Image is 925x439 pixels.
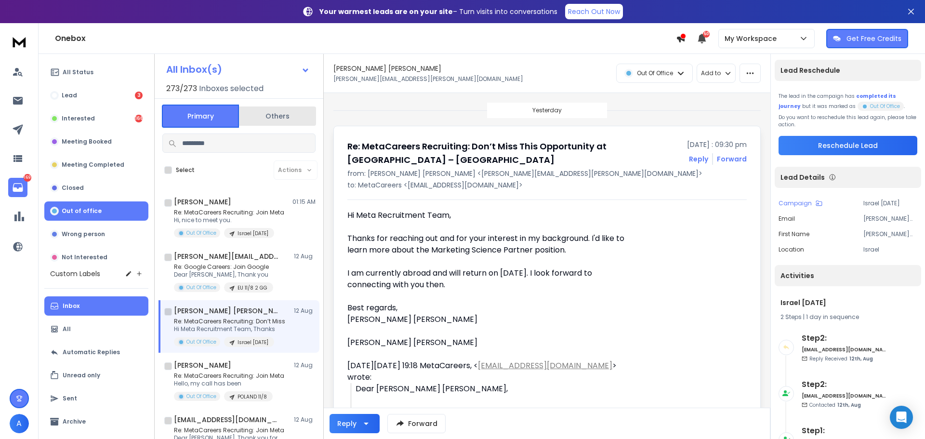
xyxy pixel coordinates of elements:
div: The lead in the campaign has but it was marked as . [779,93,917,110]
p: Out Of Office [186,338,216,346]
p: Dear [PERSON_NAME], Thank you [174,271,273,279]
p: Re: MetaCareers Recruiting: Join Meta [174,209,284,216]
button: Out of office [44,201,148,221]
button: Closed [44,178,148,198]
button: Get Free Credits [826,29,908,48]
p: All Status [63,68,93,76]
h1: [PERSON_NAME][EMAIL_ADDRESS][PERSON_NAME][DOMAIN_NAME] [174,252,280,261]
p: Automatic Replies [63,348,120,356]
p: 01:15 AM [292,198,316,206]
span: 2 Steps [780,313,802,321]
p: Re: MetaCareers Recruiting: Don’t Miss [174,318,285,325]
p: Out Of Office [186,393,216,400]
button: Campaign [779,200,822,207]
button: Primary [162,105,239,128]
button: Inbox [44,296,148,316]
p: Closed [62,184,84,192]
div: 3 [135,92,143,99]
label: Select [176,166,195,174]
p: Campaign [779,200,812,207]
h1: [PERSON_NAME] [174,197,231,207]
p: POLAND 11/8 [238,393,267,400]
button: Unread only [44,366,148,385]
p: 12 Aug [294,416,316,424]
div: Activities [775,265,921,286]
h6: [EMAIL_ADDRESS][DOMAIN_NAME] [802,392,886,399]
button: Reply [330,414,380,433]
h1: Onebox [55,33,676,44]
button: Meeting Completed [44,155,148,174]
div: Open Intercom Messenger [890,406,913,429]
p: Re: MetaCareers Recruiting: Join Meta [174,426,284,434]
h1: Re: MetaCareers Recruiting: Don’t Miss This Opportunity at [GEOGRAPHIC_DATA] – [GEOGRAPHIC_DATA] [347,140,681,167]
p: [PERSON_NAME][EMAIL_ADDRESS][PERSON_NAME][DOMAIN_NAME] [863,215,917,223]
p: All [63,325,71,333]
h1: Israel [DATE] [780,298,915,307]
p: Hi, nice to meet you. [174,216,284,224]
h3: Inboxes selected [199,83,264,94]
h1: [EMAIL_ADDRESS][DOMAIN_NAME] [174,415,280,425]
p: 169 [24,174,31,182]
h1: [PERSON_NAME] [174,360,231,370]
a: [EMAIL_ADDRESS][DOMAIN_NAME] [478,360,612,371]
p: Not Interested [62,253,107,261]
p: Email [779,215,795,223]
button: A [10,414,29,433]
button: Meeting Booked [44,132,148,151]
button: Not Interested [44,248,148,267]
button: Reply [689,154,708,164]
p: 12 Aug [294,307,316,315]
p: Archive [63,418,86,426]
p: Yesterday [532,106,562,114]
h1: [PERSON_NAME] [PERSON_NAME] [333,64,441,73]
p: Meeting Booked [62,138,112,146]
p: Re: Google Careers: Join Google [174,263,273,271]
span: 12th, Aug [837,401,861,409]
div: Forward [717,154,747,164]
p: EU 11/8 2 GG [238,284,267,292]
p: Israel [DATE] [238,230,268,237]
span: 12th, Aug [849,355,873,362]
p: Re: MetaCareers Recruiting: Join Meta [174,372,284,380]
h3: Custom Labels [50,269,100,279]
a: 169 [8,178,27,197]
p: from: [PERSON_NAME] [PERSON_NAME] <[PERSON_NAME][EMAIL_ADDRESS][PERSON_NAME][DOMAIN_NAME]> [347,169,747,178]
a: Reach Out Now [565,4,623,19]
p: Reply Received [809,355,873,362]
p: Out Of Office [186,229,216,237]
button: Reschedule Lead [779,136,917,155]
button: Automatic Replies [44,343,148,362]
p: Add to [701,69,721,77]
p: location [779,246,804,253]
div: [PERSON_NAME] [PERSON_NAME] [347,337,629,348]
button: Forward [387,414,446,433]
button: Lead3 [44,86,148,105]
p: Wrong person [62,230,105,238]
h6: Step 2 : [802,379,886,390]
p: [PERSON_NAME] [PERSON_NAME] [863,230,917,238]
p: Meeting Completed [62,161,124,169]
div: [DATE][DATE] 19:18 MetaCareers, < > wrote: [347,360,629,383]
p: Reach Out Now [568,7,620,16]
p: Israel [863,246,917,253]
p: [PERSON_NAME][EMAIL_ADDRESS][PERSON_NAME][DOMAIN_NAME] [333,75,523,83]
span: 1 day in sequence [806,313,859,321]
h1: [PERSON_NAME] [PERSON_NAME] [174,306,280,316]
button: Sent [44,389,148,408]
p: Unread only [63,372,100,379]
p: Sent [63,395,77,402]
div: | [780,313,915,321]
p: Lead Reschedule [780,66,840,75]
strong: Your warmest leads are on your site [319,7,453,16]
h6: Step 2 : [802,333,886,344]
h6: Step 1 : [802,425,886,437]
p: Hello, my call has been [174,380,284,387]
p: Interested [62,115,95,122]
p: to: MetaCareers <[EMAIL_ADDRESS][DOMAIN_NAME]> [347,180,747,190]
p: Out of office [62,207,102,215]
p: – Turn visits into conversations [319,7,557,16]
p: Out Of Office [870,103,900,110]
p: My Workspace [725,34,780,43]
p: Do you want to reschedule this lead again, please take action. [779,114,917,128]
span: 50 [703,31,710,38]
